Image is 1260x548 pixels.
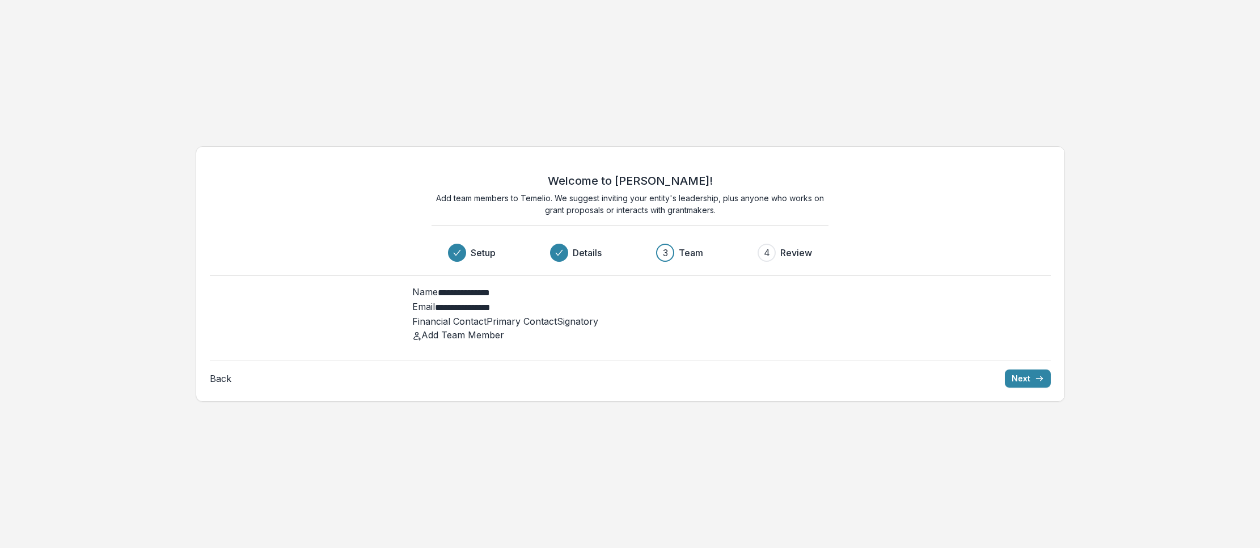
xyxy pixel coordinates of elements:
span: Signatory [557,316,598,327]
h3: Details [573,246,602,260]
div: Progress [448,244,812,262]
div: 4 [764,246,770,260]
button: Next [1005,369,1051,388]
button: Back [210,372,231,385]
label: Name [412,286,438,298]
span: Financial Contact [412,316,487,327]
p: Add team members to Temelio. We suggest inviting your entity's leadership, plus anyone who works ... [432,192,828,216]
h3: Setup [471,246,496,260]
h2: Welcome to [PERSON_NAME]! [548,174,713,188]
div: 3 [663,246,668,260]
h3: Team [679,246,703,260]
label: Email [412,301,435,312]
button: Add Team Member [412,328,504,342]
h3: Review [780,246,812,260]
span: Primary Contact [487,316,557,327]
